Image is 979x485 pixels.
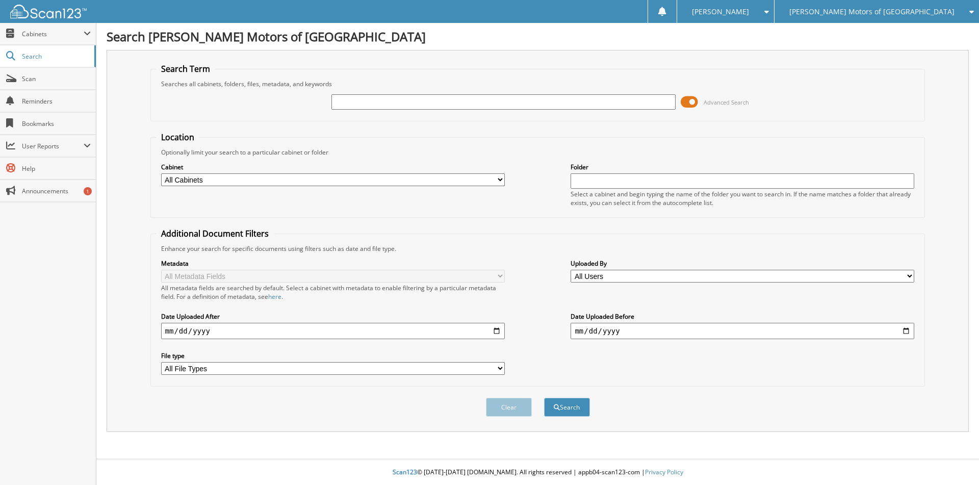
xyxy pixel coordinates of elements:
span: Help [22,164,91,173]
label: Date Uploaded After [161,312,505,321]
label: Uploaded By [571,259,914,268]
legend: Location [156,132,199,143]
span: Cabinets [22,30,84,38]
span: Announcements [22,187,91,195]
label: Folder [571,163,914,171]
div: All metadata fields are searched by default. Select a cabinet with metadata to enable filtering b... [161,284,505,301]
span: Bookmarks [22,119,91,128]
legend: Search Term [156,63,215,74]
button: Search [544,398,590,417]
a: here [268,292,281,301]
label: File type [161,351,505,360]
input: start [161,323,505,339]
label: Date Uploaded Before [571,312,914,321]
span: Search [22,52,89,61]
label: Cabinet [161,163,505,171]
h1: Search [PERSON_NAME] Motors of [GEOGRAPHIC_DATA] [107,28,969,45]
div: Searches all cabinets, folders, files, metadata, and keywords [156,80,920,88]
span: Scan [22,74,91,83]
button: Clear [486,398,532,417]
div: © [DATE]-[DATE] [DOMAIN_NAME]. All rights reserved | appb04-scan123-com | [96,460,979,485]
div: Enhance your search for specific documents using filters such as date and file type. [156,244,920,253]
span: Reminders [22,97,91,106]
input: end [571,323,914,339]
div: Optionally limit your search to a particular cabinet or folder [156,148,920,157]
a: Privacy Policy [645,468,683,476]
span: [PERSON_NAME] [692,9,749,15]
span: Scan123 [393,468,417,476]
legend: Additional Document Filters [156,228,274,239]
span: [PERSON_NAME] Motors of [GEOGRAPHIC_DATA] [789,9,955,15]
span: Advanced Search [704,98,749,106]
div: 1 [84,187,92,195]
img: scan123-logo-white.svg [10,5,87,18]
label: Metadata [161,259,505,268]
div: Select a cabinet and begin typing the name of the folder you want to search in. If the name match... [571,190,914,207]
span: User Reports [22,142,84,150]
